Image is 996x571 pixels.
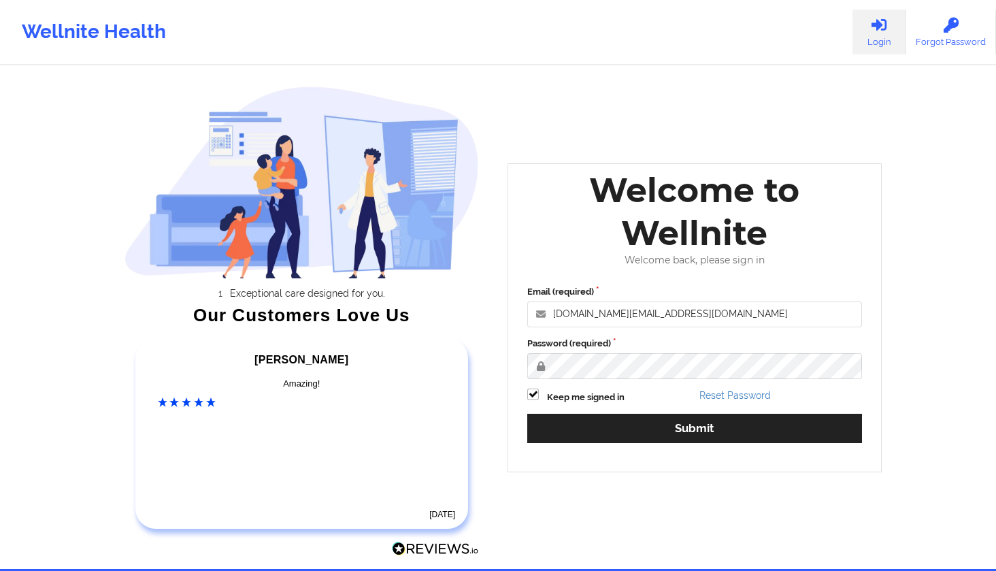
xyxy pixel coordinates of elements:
[124,308,480,322] div: Our Customers Love Us
[699,390,771,401] a: Reset Password
[518,169,871,255] div: Welcome to Wellnite
[392,542,479,556] img: Reviews.io Logo
[136,288,479,299] li: Exceptional care designed for you.
[124,86,480,278] img: wellnite-auth-hero_200.c722682e.png
[429,510,455,519] time: [DATE]
[527,301,862,327] input: Email address
[527,337,862,350] label: Password (required)
[906,10,996,54] a: Forgot Password
[527,285,862,299] label: Email (required)
[527,414,862,443] button: Submit
[392,542,479,559] a: Reviews.io Logo
[518,255,871,266] div: Welcome back, please sign in
[852,10,906,54] a: Login
[547,391,625,404] label: Keep me signed in
[254,354,348,365] span: [PERSON_NAME]
[158,377,446,391] div: Amazing!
